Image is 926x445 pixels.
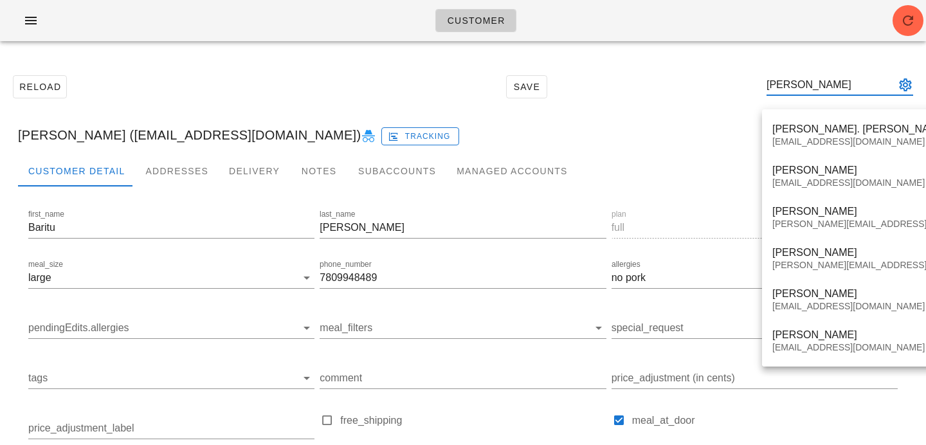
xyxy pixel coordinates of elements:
[135,156,219,186] div: Addresses
[898,77,913,93] button: appended action
[612,272,646,284] div: no pork
[219,156,290,186] div: Delivery
[381,127,459,145] button: Tracking
[320,210,355,219] label: last_name
[612,260,640,269] label: allergies
[612,268,898,288] div: allergiesno pork
[512,82,541,92] span: Save
[435,9,516,32] a: Customer
[632,414,898,427] label: meal_at_door
[28,268,314,288] div: meal_sizelarge
[348,156,446,186] div: Subaccounts
[612,217,898,238] div: planfull
[28,272,51,284] div: large
[320,260,372,269] label: phone_number
[767,75,895,95] input: Search by email or name
[18,156,135,186] div: Customer Detail
[290,156,348,186] div: Notes
[13,75,67,98] button: Reload
[446,156,577,186] div: Managed Accounts
[28,260,63,269] label: meal_size
[340,414,606,427] label: free_shipping
[446,15,505,26] span: Customer
[506,75,547,98] button: Save
[320,318,606,338] div: meal_filters
[390,131,451,142] span: Tracking
[612,210,626,219] label: plan
[28,210,64,219] label: first_name
[19,82,61,92] span: Reload
[28,318,314,338] div: pendingEdits.allergies
[381,125,459,145] a: Tracking
[8,114,918,156] div: [PERSON_NAME] ([EMAIL_ADDRESS][DOMAIN_NAME])
[28,368,314,388] div: tags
